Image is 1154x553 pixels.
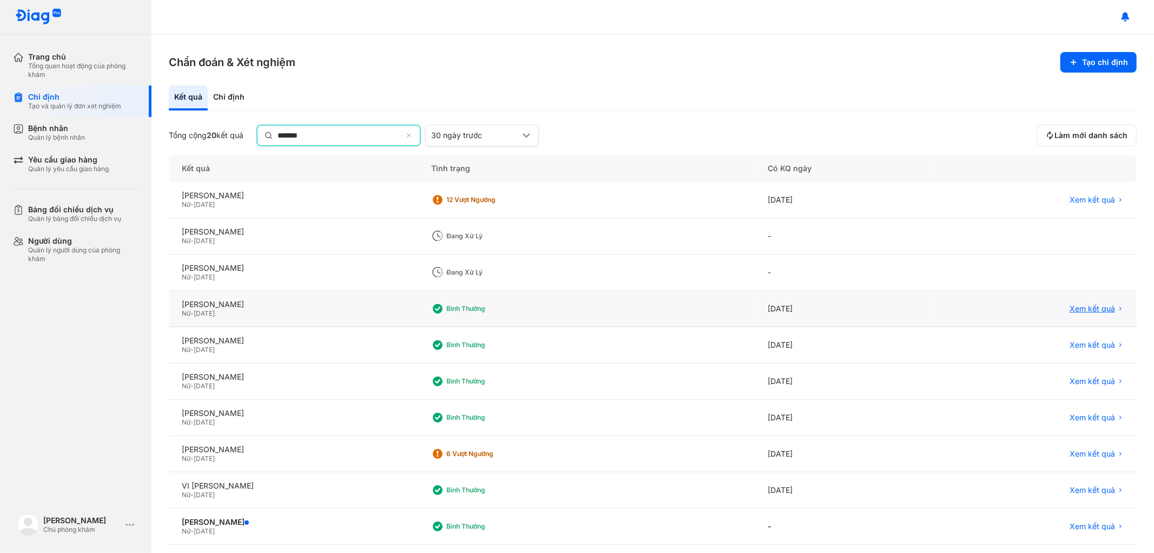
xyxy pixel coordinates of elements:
[190,273,194,281] span: -
[169,55,295,70] h3: Chẩn đoán & Xét nghiệm
[1070,195,1115,205] span: Xem kết quả
[194,382,215,390] span: [DATE]
[182,491,190,499] span: Nữ
[1060,52,1137,73] button: Tạo chỉ định
[194,454,215,463] span: [DATE]
[28,92,121,102] div: Chỉ định
[194,346,215,354] span: [DATE]
[194,273,215,281] span: [DATE]
[207,131,216,140] span: 20
[169,86,208,110] div: Kết quả
[43,516,121,525] div: [PERSON_NAME]
[190,382,194,390] span: -
[1070,376,1115,386] span: Xem kết quả
[431,131,520,140] div: 30 ngày trước
[446,486,533,495] div: Bình thường
[755,436,933,472] div: [DATE]
[182,454,190,463] span: Nữ
[169,131,243,140] div: Tổng cộng kết quả
[182,191,405,200] div: [PERSON_NAME]
[446,522,533,531] div: Bình thường
[182,418,190,426] span: Nữ
[28,62,139,79] div: Tổng quan hoạt động của phòng khám
[28,123,85,133] div: Bệnh nhân
[28,205,121,214] div: Bảng đối chiếu dịch vụ
[182,263,405,273] div: [PERSON_NAME]
[190,527,194,535] span: -
[1070,522,1115,531] span: Xem kết quả
[1070,485,1115,495] span: Xem kết quả
[190,491,194,499] span: -
[1070,340,1115,350] span: Xem kết quả
[182,481,405,491] div: VI [PERSON_NAME]
[755,255,933,291] div: -
[1037,125,1137,146] button: Làm mới danh sách
[1070,449,1115,459] span: Xem kết quả
[446,268,533,277] div: Đang xử lý
[182,408,405,418] div: [PERSON_NAME]
[446,304,533,313] div: Bình thường
[1070,413,1115,422] span: Xem kết quả
[28,246,139,263] div: Quản lý người dùng của phòng khám
[194,491,215,499] span: [DATE]
[446,413,533,422] div: Bình thường
[169,155,418,182] div: Kết quả
[190,454,194,463] span: -
[190,346,194,354] span: -
[755,472,933,509] div: [DATE]
[182,445,405,454] div: [PERSON_NAME]
[182,273,190,281] span: Nữ
[28,236,139,246] div: Người dùng
[182,336,405,346] div: [PERSON_NAME]
[194,527,215,535] span: [DATE]
[446,341,533,349] div: Bình thường
[446,196,533,204] div: 12 Vượt ngưỡng
[182,372,405,382] div: [PERSON_NAME]
[28,102,121,110] div: Tạo và quản lý đơn xét nghiệm
[755,155,933,182] div: Có KQ ngày
[446,450,533,458] div: 6 Vượt ngưỡng
[28,133,85,142] div: Quản lý bệnh nhân
[190,309,194,317] span: -
[17,514,39,536] img: logo
[182,300,405,309] div: [PERSON_NAME]
[1070,304,1115,314] span: Xem kết quả
[190,237,194,245] span: -
[182,382,190,390] span: Nữ
[755,182,933,218] div: [DATE]
[755,218,933,255] div: -
[446,232,533,240] div: Đang xử lý
[755,363,933,400] div: [DATE]
[194,237,215,245] span: [DATE]
[28,52,139,62] div: Trang chủ
[208,86,250,110] div: Chỉ định
[194,418,215,426] span: [DATE]
[446,377,533,386] div: Bình thường
[755,291,933,327] div: [DATE]
[182,237,190,245] span: Nữ
[755,509,933,545] div: -
[182,227,405,237] div: [PERSON_NAME]
[28,165,109,173] div: Quản lý yêu cầu giao hàng
[182,517,405,527] div: [PERSON_NAME]
[43,525,121,534] div: Chủ phòng khám
[194,200,215,209] span: [DATE]
[418,155,755,182] div: Tình trạng
[755,400,933,436] div: [DATE]
[182,527,190,535] span: Nữ
[15,9,62,25] img: logo
[190,418,194,426] span: -
[28,155,109,165] div: Yêu cầu giao hàng
[190,200,194,209] span: -
[755,327,933,363] div: [DATE]
[28,214,121,223] div: Quản lý bảng đối chiếu dịch vụ
[182,346,190,354] span: Nữ
[182,309,190,317] span: Nữ
[194,309,215,317] span: [DATE]
[1054,131,1127,140] span: Làm mới danh sách
[182,200,190,209] span: Nữ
